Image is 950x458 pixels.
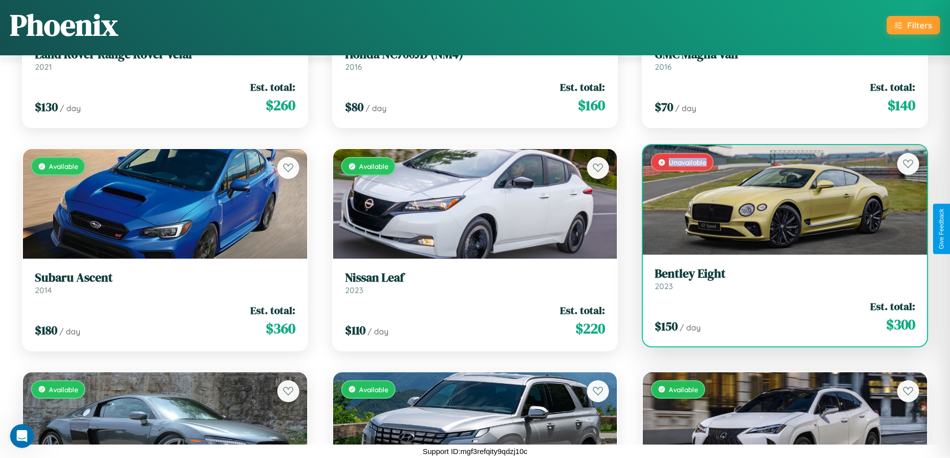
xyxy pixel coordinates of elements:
[35,62,52,72] span: 2021
[250,80,295,94] span: Est. total:
[35,47,295,72] a: Land Rover Range Rover Velar2021
[345,99,364,115] span: $ 80
[345,47,605,72] a: Honda NC700JD (NM4)2016
[10,4,118,45] h1: Phoenix
[870,80,915,94] span: Est. total:
[345,271,605,285] h3: Nissan Leaf
[345,322,366,338] span: $ 110
[675,103,696,113] span: / day
[345,271,605,295] a: Nissan Leaf2023
[35,271,295,285] h3: Subaru Ascent
[870,299,915,313] span: Est. total:
[35,47,295,62] h3: Land Rover Range Rover Velar
[907,20,932,30] div: Filters
[345,285,363,295] span: 2023
[49,162,78,170] span: Available
[655,318,678,334] span: $ 150
[669,385,698,394] span: Available
[887,16,940,34] button: Filters
[345,62,362,72] span: 2016
[60,103,81,113] span: / day
[10,424,34,448] iframe: Intercom live chat
[655,281,673,291] span: 2023
[359,385,388,394] span: Available
[560,303,605,317] span: Est. total:
[59,326,80,336] span: / day
[422,445,527,458] p: Support ID: mgf3refqity9qdzj10c
[655,99,673,115] span: $ 70
[266,318,295,338] span: $ 360
[266,95,295,115] span: $ 260
[655,47,915,72] a: GMC Magna Van2016
[680,322,701,332] span: / day
[35,322,57,338] span: $ 180
[368,326,388,336] span: / day
[655,267,915,291] a: Bentley Eight2023
[35,99,58,115] span: $ 130
[366,103,386,113] span: / day
[938,209,945,249] div: Give Feedback
[575,318,605,338] span: $ 220
[578,95,605,115] span: $ 160
[669,158,707,166] span: Unavailable
[49,385,78,394] span: Available
[655,267,915,281] h3: Bentley Eight
[250,303,295,317] span: Est. total:
[886,314,915,334] span: $ 300
[560,80,605,94] span: Est. total:
[35,285,52,295] span: 2014
[35,271,295,295] a: Subaru Ascent2014
[888,95,915,115] span: $ 140
[359,162,388,170] span: Available
[655,62,672,72] span: 2016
